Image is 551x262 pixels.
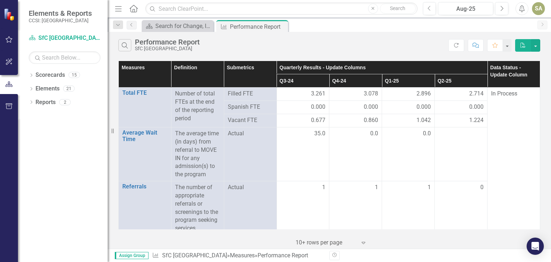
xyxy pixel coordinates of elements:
[258,252,308,259] div: Performance Report
[435,101,488,114] td: Double-Click to Edit
[469,90,484,98] span: 2.714
[532,2,545,15] button: SA
[491,90,517,97] span: In Process
[527,238,544,255] div: Open Intercom Messenger
[36,71,65,79] a: Scorecards
[390,5,405,11] span: Search
[143,22,212,31] a: Search for Change, Inc Landing Page
[364,90,378,98] span: 3.078
[435,114,488,127] td: Double-Click to Edit
[63,86,75,92] div: 21
[329,181,382,235] td: Double-Click to Edit
[416,116,431,125] span: 1.042
[382,181,435,235] td: Double-Click to Edit
[69,72,80,78] div: 15
[428,183,431,192] span: 1
[59,99,71,105] div: 2
[152,252,324,260] div: » »
[230,252,255,259] a: Measures
[469,103,484,111] span: 0.000
[36,85,60,93] a: Elements
[145,3,417,15] input: Search ClearPoint...
[4,8,16,21] img: ClearPoint Strategy
[311,103,325,111] span: 0.000
[228,116,273,125] span: Vacant FTE
[277,88,329,101] td: Double-Click to Edit
[441,5,491,13] div: Aug-25
[311,116,325,125] span: 0.677
[36,98,56,107] a: Reports
[380,4,416,14] button: Search
[175,183,220,233] p: The number of appropriate referrals or screenings to the program seeking services.
[228,183,273,192] span: Actual
[329,88,382,101] td: Double-Click to Edit
[423,130,431,138] span: 0.0
[175,90,220,122] div: Number of total FTEs at the end of the reporting period
[135,46,200,51] div: SfC [GEOGRAPHIC_DATA]
[382,88,435,101] td: Double-Click to Edit
[119,88,171,127] td: Double-Click to Edit Right Click for Context Menu
[435,181,488,235] td: Double-Click to Edit
[416,103,431,111] span: 0.000
[329,101,382,114] td: Double-Click to Edit
[29,9,92,18] span: Elements & Reports
[277,101,329,114] td: Double-Click to Edit
[382,114,435,127] td: Double-Click to Edit
[382,101,435,114] td: Double-Click to Edit
[277,181,329,235] td: Double-Click to Edit
[329,114,382,127] td: Double-Click to Edit
[435,88,488,101] td: Double-Click to Edit
[370,130,378,138] span: 0.0
[228,90,273,98] span: Filled FTE
[329,127,382,181] td: Double-Click to Edit
[322,183,325,192] span: 1
[135,38,200,46] div: Performance Report
[416,90,431,98] span: 2.896
[29,18,92,23] small: CCSI: [GEOGRAPHIC_DATA]
[438,2,493,15] button: Aug-25
[119,127,171,181] td: Double-Click to Edit Right Click for Context Menu
[122,90,168,96] a: Total FTE
[364,116,378,125] span: 0.860
[175,130,220,179] p: The average time (in days) from referral to MOVE IN for any admission(s) to the program
[480,183,484,192] span: 0
[230,22,286,31] div: Performance Report
[435,127,488,181] td: Double-Click to Edit
[382,127,435,181] td: Double-Click to Edit
[277,127,329,181] td: Double-Click to Edit
[311,90,325,98] span: 3.261
[364,103,378,111] span: 0.000
[228,130,273,138] span: Actual
[162,252,227,259] a: SfC [GEOGRAPHIC_DATA]
[375,183,378,192] span: 1
[155,22,212,31] div: Search for Change, Inc Landing Page
[122,130,168,142] a: Average Wait Time
[119,181,171,235] td: Double-Click to Edit Right Click for Context Menu
[122,183,168,190] a: Referrals
[228,103,273,111] span: Spanish FTE
[115,252,149,259] span: Assign Group
[314,130,325,138] span: 35.0
[29,34,100,42] a: SfC [GEOGRAPHIC_DATA]
[29,51,100,64] input: Search Below...
[277,114,329,127] td: Double-Click to Edit
[469,116,484,125] span: 1.224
